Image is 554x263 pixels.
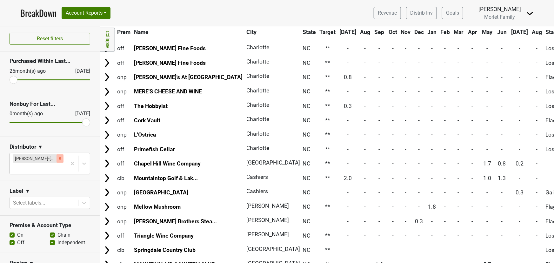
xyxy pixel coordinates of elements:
span: - [472,117,473,124]
span: - [519,131,520,138]
span: NC [303,103,310,109]
span: - [519,103,520,109]
span: - [501,45,503,51]
span: - [405,218,407,225]
span: - [405,204,407,210]
th: Target: activate to sort column ascending [318,26,337,38]
span: - [501,146,503,152]
span: - [347,131,349,138]
span: - [519,175,520,181]
a: [PERSON_NAME] Fine Foods [134,45,206,51]
a: Springdale Country Club [134,247,196,253]
span: - [347,117,349,124]
span: - [472,74,473,80]
span: - [457,131,459,138]
img: Arrow right [102,202,112,212]
span: Charlotte [246,87,269,94]
span: 0.8 [344,74,352,80]
th: Aug: activate to sort column ascending [358,26,372,38]
img: Arrow right [102,246,112,255]
th: Dec: activate to sort column ascending [413,26,425,38]
span: - [405,146,407,152]
span: - [364,146,366,152]
span: - [472,189,473,196]
span: ▼ [38,143,43,151]
span: - [444,88,446,95]
td: off [116,142,132,156]
span: - [431,117,433,124]
th: Jul: activate to sort column ascending [338,26,358,38]
span: NC [303,189,310,196]
span: - [519,60,520,66]
td: onp [116,85,132,98]
th: Mar: activate to sort column ascending [452,26,465,38]
div: [PERSON_NAME] [478,5,521,13]
label: Chain [57,231,70,239]
span: - [501,60,503,66]
span: - [486,131,488,138]
span: - [347,204,349,210]
th: May: activate to sort column ascending [480,26,494,38]
div: [PERSON_NAME]-[GEOGRAPHIC_DATA] [13,154,57,163]
span: - [536,189,537,196]
h3: Label [10,188,23,194]
span: - [431,160,433,167]
img: Arrow right [102,130,112,140]
td: onp [116,185,132,199]
td: off [116,42,132,55]
span: - [378,175,380,181]
a: L'Ostrica [134,131,156,138]
span: - [457,88,459,95]
span: - [405,160,407,167]
a: Triangle Wine Company [134,233,194,239]
th: Name: activate to sort column ascending [133,26,244,38]
span: - [519,88,520,95]
span: - [457,204,459,210]
span: - [519,146,520,152]
td: onp [116,200,132,214]
a: BreakDown [20,6,57,20]
span: - [486,74,488,80]
span: - [472,60,473,66]
th: Jul: activate to sort column ascending [510,26,530,38]
span: - [378,131,380,138]
span: Target [320,29,336,35]
span: - [378,103,380,109]
span: - [536,60,537,66]
span: - [486,88,488,95]
span: 0.3 [344,103,352,109]
span: - [392,45,394,51]
span: - [501,88,503,95]
span: - [457,160,459,167]
a: [PERSON_NAME] Brothers Stea... [134,218,217,225]
span: - [519,74,520,80]
span: 1.8 [428,204,436,210]
span: - [431,88,433,95]
span: - [405,117,407,124]
span: - [501,204,503,210]
a: Cork Vault [134,117,160,124]
img: Arrow right [102,145,112,154]
span: - [536,204,537,210]
span: Name [134,29,149,35]
span: - [444,117,446,124]
span: NC [303,204,310,210]
span: Charlotte [246,58,269,65]
a: Distrib Inv [406,7,437,19]
span: - [536,74,537,80]
span: Cashiers [246,174,268,180]
span: - [405,103,407,109]
label: Off [17,239,24,246]
th: Nov: activate to sort column ascending [399,26,412,38]
span: - [364,175,366,181]
span: - [405,88,407,95]
span: - [378,117,380,124]
span: 2.0 [344,175,352,181]
span: ▼ [25,187,30,195]
span: - [364,204,366,210]
span: - [378,146,380,152]
span: - [405,74,407,80]
span: - [486,117,488,124]
span: - [536,131,537,138]
span: - [378,204,380,210]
